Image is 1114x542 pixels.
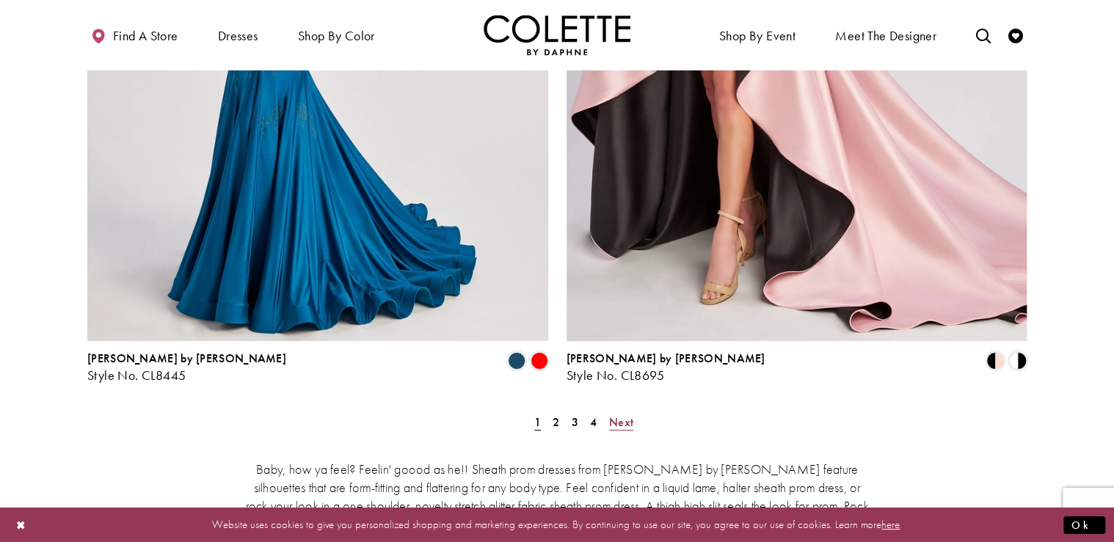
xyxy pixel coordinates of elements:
[87,15,181,55] a: Find a store
[531,352,548,370] i: Red
[567,367,664,384] span: Style No. CL8695
[986,352,1004,370] i: Black/Blush
[972,15,994,55] a: Toggle search
[530,411,545,433] span: Current Page
[1009,352,1027,370] i: Black/White
[586,411,601,433] a: Page 4
[835,29,936,43] span: Meet the designer
[294,15,379,55] span: Shop by color
[567,352,765,383] div: Colette by Daphne Style No. CL8695
[508,352,525,370] i: Dark Turquoise
[484,15,630,55] a: Visit Home Page
[87,352,286,383] div: Colette by Daphne Style No. CL8445
[548,411,564,433] a: Page 2
[298,29,375,43] span: Shop by color
[553,414,559,430] span: 2
[9,512,34,538] button: Close Dialog
[609,414,633,430] span: Next
[567,351,765,366] span: [PERSON_NAME] by [PERSON_NAME]
[113,29,178,43] span: Find a store
[106,515,1008,535] p: Website uses cookies to give you personalized shopping and marketing experiences. By continuing t...
[831,15,940,55] a: Meet the designer
[214,15,262,55] span: Dresses
[567,411,583,433] a: Page 3
[87,367,186,384] span: Style No. CL8445
[590,414,597,430] span: 4
[218,29,258,43] span: Dresses
[1063,516,1105,534] button: Submit Dialog
[87,351,286,366] span: [PERSON_NAME] by [PERSON_NAME]
[1005,15,1027,55] a: Check Wishlist
[484,15,630,55] img: Colette by Daphne
[534,414,541,430] span: 1
[605,411,638,433] a: Next Page
[572,414,578,430] span: 3
[716,15,799,55] span: Shop By Event
[719,29,796,43] span: Shop By Event
[245,460,869,533] p: Baby, how ya feel? Feelin' goood as he!! Sheath prom dresses from [PERSON_NAME] by [PERSON_NAME] ...
[881,517,900,532] a: here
